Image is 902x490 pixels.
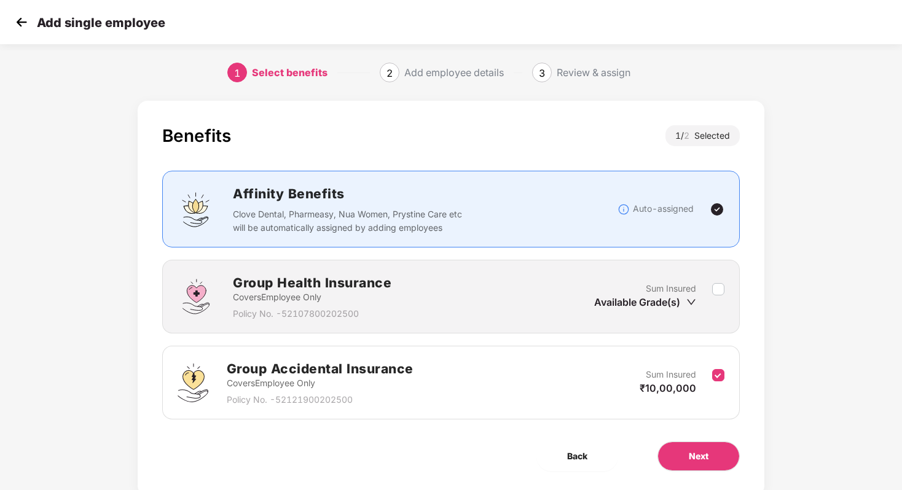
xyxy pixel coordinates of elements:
img: svg+xml;base64,PHN2ZyB4bWxucz0iaHR0cDovL3d3dy53My5vcmcvMjAwMC9zdmciIHdpZHRoPSIzMCIgaGVpZ2h0PSIzMC... [12,13,31,31]
span: Back [567,449,587,463]
div: 1 / Selected [665,125,740,146]
img: svg+xml;base64,PHN2ZyBpZD0iQWZmaW5pdHlfQmVuZWZpdHMiIGRhdGEtbmFtZT0iQWZmaW5pdHkgQmVuZWZpdHMiIHhtbG... [178,191,214,228]
div: Review & assign [557,63,630,82]
p: Policy No. - 52107800202500 [233,307,391,321]
button: Back [536,441,618,471]
div: Benefits [162,125,231,146]
div: Select benefits [252,63,327,82]
button: Next [657,441,740,471]
h2: Group Health Insurance [233,273,391,293]
img: svg+xml;base64,PHN2ZyB4bWxucz0iaHR0cDovL3d3dy53My5vcmcvMjAwMC9zdmciIHdpZHRoPSI0OS4zMjEiIGhlaWdodD... [178,364,208,402]
span: 2 [386,67,393,79]
img: svg+xml;base64,PHN2ZyBpZD0iVGljay0yNHgyNCIgeG1sbnM9Imh0dHA6Ly93d3cudzMub3JnLzIwMDAvc3ZnIiB3aWR0aD... [710,202,724,217]
span: Next [689,449,708,463]
p: Policy No. - 52121900202500 [227,393,414,406]
p: Add single employee [37,15,165,30]
h2: Group Accidental Insurance [227,359,414,379]
p: Covers Employee Only [233,290,391,304]
img: svg+xml;base64,PHN2ZyBpZD0iR3JvdXBfSGVhbHRoX0luc3VyYW5jZSIgZGF0YS1uYW1lPSJHcm91cCBIZWFsdGggSW5zdX... [178,278,214,315]
p: Sum Insured [646,368,696,381]
img: svg+xml;base64,PHN2ZyBpZD0iSW5mb18tXzMyeDMyIiBkYXRhLW5hbWU9IkluZm8gLSAzMngzMiIgeG1sbnM9Imh0dHA6Ly... [618,203,630,216]
p: Auto-assigned [633,202,694,216]
p: Clove Dental, Pharmeasy, Nua Women, Prystine Care etc will be automatically assigned by adding em... [233,208,463,235]
p: Covers Employee Only [227,376,414,390]
span: ₹10,00,000 [640,382,696,394]
span: 3 [539,67,545,79]
h2: Affinity Benefits [233,184,617,204]
p: Sum Insured [646,282,696,295]
span: down [686,297,696,307]
div: Available Grade(s) [594,295,696,309]
div: Add employee details [404,63,504,82]
span: 1 [234,67,240,79]
span: 2 [684,130,694,141]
